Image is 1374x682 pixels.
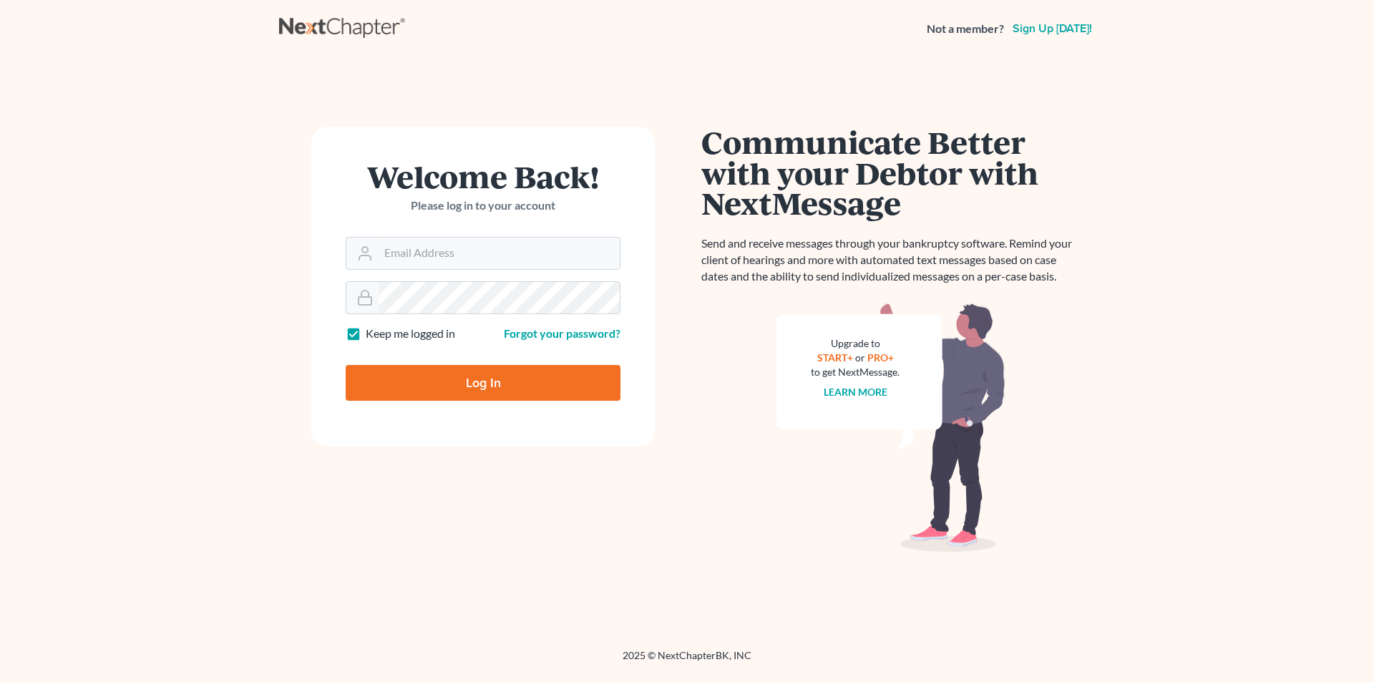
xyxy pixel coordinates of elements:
[701,127,1081,218] h1: Communicate Better with your Debtor with NextMessage
[366,326,455,342] label: Keep me logged in
[811,365,900,379] div: to get NextMessage.
[776,302,1005,552] img: nextmessage_bg-59042aed3d76b12b5cd301f8e5b87938c9018125f34e5fa2b7a6b67550977c72.svg
[346,365,620,401] input: Log In
[346,161,620,192] h1: Welcome Back!
[504,326,620,340] a: Forgot your password?
[817,351,853,364] a: START+
[927,21,1004,37] strong: Not a member?
[855,351,865,364] span: or
[379,238,620,269] input: Email Address
[279,648,1095,674] div: 2025 © NextChapterBK, INC
[1010,23,1095,34] a: Sign up [DATE]!
[811,336,900,351] div: Upgrade to
[824,386,887,398] a: Learn more
[346,198,620,214] p: Please log in to your account
[867,351,894,364] a: PRO+
[701,235,1081,285] p: Send and receive messages through your bankruptcy software. Remind your client of hearings and mo...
